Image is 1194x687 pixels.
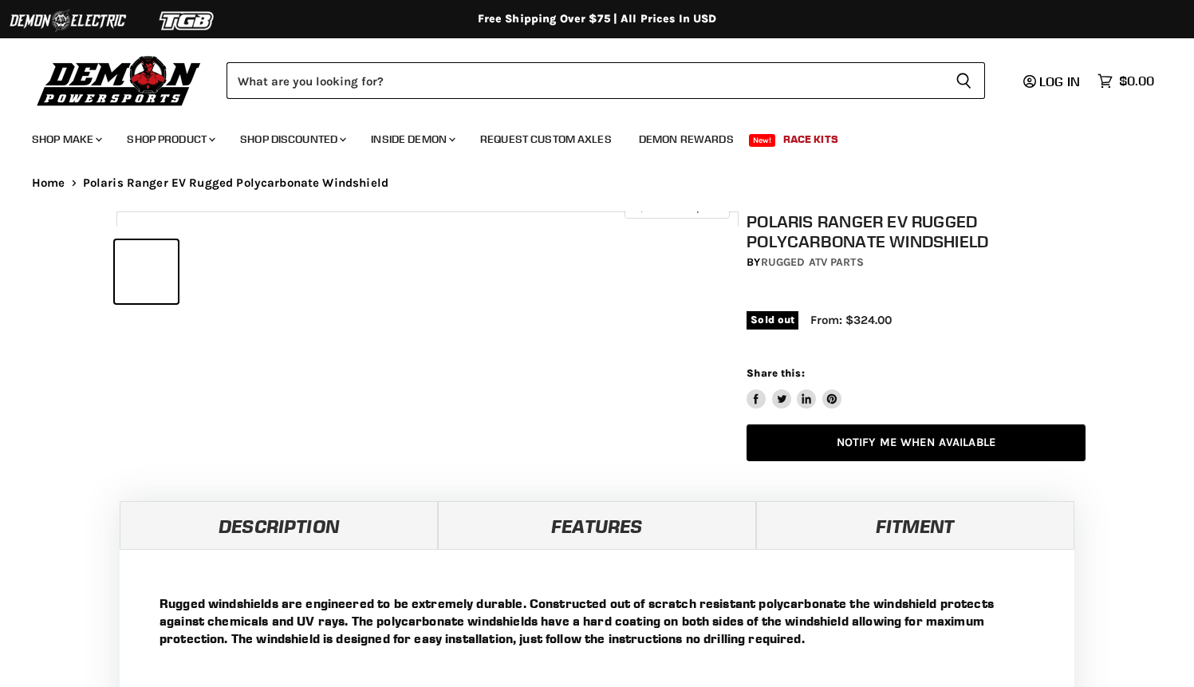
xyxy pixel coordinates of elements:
[632,201,721,213] span: Click to expand
[747,367,804,379] span: Share this:
[115,240,178,303] button: IMAGE thumbnail
[32,52,207,109] img: Demon Powersports
[747,424,1086,462] a: Notify Me When Available
[359,123,465,156] a: Inside Demon
[747,211,1086,251] h1: Polaris Ranger EV Rugged Polycarbonate Windshield
[943,62,985,99] button: Search
[128,6,247,36] img: TGB Logo 2
[761,255,864,269] a: Rugged ATV Parts
[627,123,746,156] a: Demon Rewards
[749,134,776,147] span: New!
[160,594,1034,647] p: Rugged windshields are engineered to be extremely durable. Constructed out of scratch resistant p...
[468,123,624,156] a: Request Custom Axles
[8,6,128,36] img: Demon Electric Logo 2
[83,176,388,190] span: Polaris Ranger EV Rugged Polycarbonate Windshield
[438,501,756,549] a: Features
[1090,69,1162,93] a: $0.00
[20,116,1150,156] ul: Main menu
[228,123,356,156] a: Shop Discounted
[1119,73,1154,89] span: $0.00
[20,123,112,156] a: Shop Make
[810,313,892,327] span: From: $324.00
[1039,73,1080,89] span: Log in
[32,176,65,190] a: Home
[747,311,798,329] span: Sold out
[747,254,1086,271] div: by
[120,501,438,549] a: Description
[227,62,943,99] input: Search
[227,62,985,99] form: Product
[756,501,1074,549] a: Fitment
[747,366,841,409] aside: Share this:
[771,123,850,156] a: Race Kits
[115,123,225,156] a: Shop Product
[1016,74,1090,89] a: Log in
